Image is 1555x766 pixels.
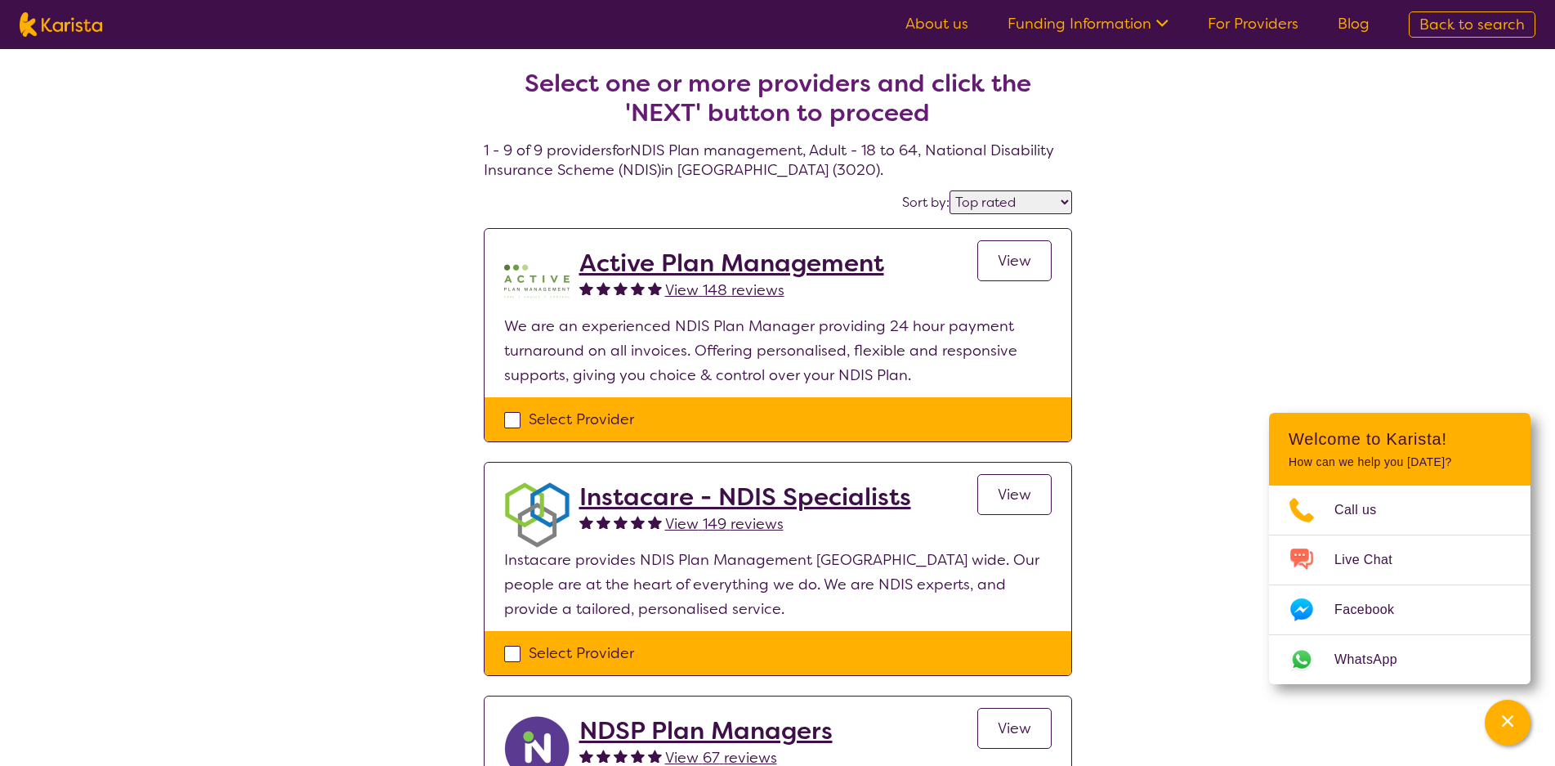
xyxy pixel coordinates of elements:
[631,515,645,529] img: fullstar
[1269,413,1530,684] div: Channel Menu
[998,719,1031,738] span: View
[597,515,610,529] img: fullstar
[579,716,833,746] a: NDSP Plan Managers
[484,29,1072,180] h4: 1 - 9 of 9 providers for NDIS Plan management , Adult - 18 to 64 , National Disability Insurance ...
[579,749,593,763] img: fullstar
[631,749,645,763] img: fullstar
[1269,486,1530,684] ul: Choose channel
[579,482,911,512] a: Instacare - NDIS Specialists
[504,548,1052,621] p: Instacare provides NDIS Plan Management [GEOGRAPHIC_DATA] wide. Our people are at the heart of ev...
[1338,14,1370,34] a: Blog
[902,194,950,211] label: Sort by:
[1334,598,1414,622] span: Facebook
[503,69,1052,128] h2: Select one or more providers and click the 'NEXT' button to proceed
[648,515,662,529] img: fullstar
[665,280,784,300] span: View 148 reviews
[614,281,628,295] img: fullstar
[614,515,628,529] img: fullstar
[579,515,593,529] img: fullstar
[1008,14,1168,34] a: Funding Information
[504,482,570,548] img: obkhna0zu27zdd4ubuus.png
[1208,14,1298,34] a: For Providers
[665,278,784,302] a: View 148 reviews
[648,749,662,763] img: fullstar
[648,281,662,295] img: fullstar
[998,485,1031,504] span: View
[597,749,610,763] img: fullstar
[504,314,1052,387] p: We are an experienced NDIS Plan Manager providing 24 hour payment turnaround on all invoices. Off...
[1334,548,1412,572] span: Live Chat
[579,281,593,295] img: fullstar
[1289,429,1511,449] h2: Welcome to Karista!
[614,749,628,763] img: fullstar
[977,240,1052,281] a: View
[579,249,884,278] a: Active Plan Management
[1334,498,1396,522] span: Call us
[1485,700,1530,746] button: Channel Menu
[1334,647,1417,672] span: WhatsApp
[631,281,645,295] img: fullstar
[665,514,784,534] span: View 149 reviews
[1419,15,1525,34] span: Back to search
[977,708,1052,749] a: View
[977,474,1052,515] a: View
[504,249,570,314] img: pypzb5qm7jexfhutod0x.png
[1289,455,1511,469] p: How can we help you [DATE]?
[665,512,784,536] a: View 149 reviews
[597,281,610,295] img: fullstar
[1409,11,1535,38] a: Back to search
[1269,635,1530,684] a: Web link opens in a new tab.
[20,12,102,37] img: Karista logo
[998,251,1031,271] span: View
[905,14,968,34] a: About us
